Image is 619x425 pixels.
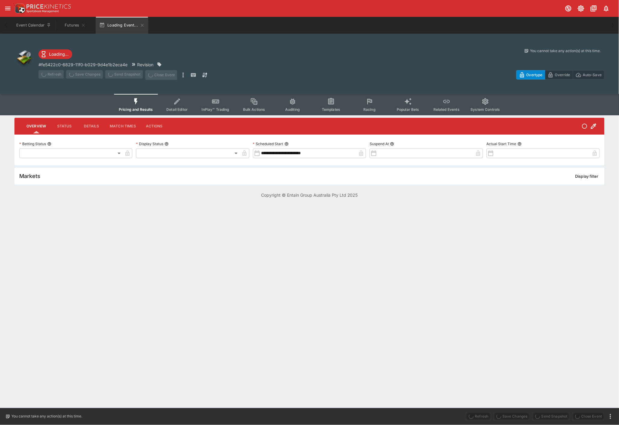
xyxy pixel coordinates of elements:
[583,72,602,78] p: Auto-Save
[96,17,148,34] button: Loading Event...
[165,142,169,146] button: Display Status
[601,3,612,14] button: Notifications
[141,119,168,133] button: Actions
[487,141,516,146] p: Actual Start Time
[19,141,46,146] p: Betting Status
[555,72,570,78] p: Override
[530,48,601,54] p: You cannot take any action(s) at this time.
[545,70,573,80] button: Override
[137,61,153,68] p: Revision
[19,173,40,180] h5: Markets
[390,142,394,146] button: Suspend At
[13,2,25,14] img: PriceKinetics Logo
[202,107,229,112] span: InPlay™ Trading
[13,17,55,34] button: Event Calendar
[576,3,587,14] button: Toggle light/dark mode
[370,141,389,146] p: Suspend At
[119,107,153,112] span: Pricing and Results
[322,107,340,112] span: Templates
[38,61,128,68] p: Copy To Clipboard
[114,94,505,115] div: Event type filters
[49,51,69,57] p: Loading...
[78,119,105,133] button: Details
[607,413,614,420] button: more
[397,107,419,112] span: Popular Bets
[363,107,376,112] span: Racing
[285,107,300,112] span: Auditing
[563,3,574,14] button: Connected to PK
[243,107,265,112] span: Bulk Actions
[136,141,163,146] p: Display Status
[516,70,605,80] div: Start From
[572,171,602,181] button: Display filter
[253,141,283,146] p: Scheduled Start
[526,72,543,78] p: Overtype
[56,17,94,34] button: Futures
[51,119,78,133] button: Status
[471,107,500,112] span: System Controls
[518,142,522,146] button: Actual Start Time
[285,142,289,146] button: Scheduled Start
[26,4,71,9] img: PriceKinetics
[2,3,13,14] button: open drawer
[516,70,545,80] button: Overtype
[47,142,51,146] button: Betting Status
[180,70,187,80] button: more
[588,3,599,14] button: Documentation
[166,107,188,112] span: Detail Editor
[14,48,34,67] img: other.png
[573,70,605,80] button: Auto-Save
[26,10,59,13] img: Sportsbook Management
[11,414,82,419] p: You cannot take any action(s) at this time.
[433,107,460,112] span: Related Events
[105,119,141,133] button: Match Times
[22,119,51,133] button: Overview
